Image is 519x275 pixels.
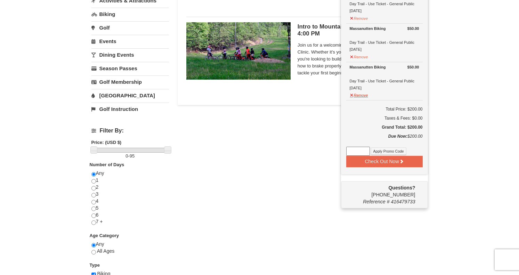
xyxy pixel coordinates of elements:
a: [GEOGRAPHIC_DATA] [91,89,169,102]
div: Any [91,241,169,262]
a: Golf Membership [91,75,169,88]
div: Taxes & Fees: $0.00 [346,115,423,122]
button: Remove [350,52,368,60]
a: Dining Events [91,48,169,61]
button: Remove [350,90,368,99]
span: Reference # [363,199,389,204]
strong: $50.00 [407,64,419,71]
a: Season Passes [91,62,169,75]
span: All Ages [97,248,115,254]
a: Biking [91,8,169,21]
button: Remove [350,13,368,22]
div: Day Trail - Use Ticket - General Public [DATE] [350,64,419,91]
div: Massanutten Biking [350,64,419,71]
a: Golf Instruction [91,103,169,115]
h5: Intro to Mountain Biking Clinic | 1:00 PM - 4:00 PM [298,23,419,37]
div: Day Trail - Use Ticket - General Public [DATE] [350,25,419,53]
h4: Filter By: [91,128,169,134]
span: 95 [130,153,135,159]
span: 416479733 [391,199,415,204]
a: Golf [91,21,169,34]
strong: Price: (USD $) [91,140,122,145]
strong: Due Now: [388,134,407,139]
span: 0 [125,153,128,159]
strong: $50.00 [407,25,419,32]
strong: Questions? [388,185,415,191]
strong: Age Category [90,233,119,238]
h5: Grand Total: $200.00 [346,124,423,131]
button: Check Out Now [346,156,423,167]
img: 6619923-43-a0aa2a2a.jpg [186,22,291,79]
div: $200.00 [346,133,423,147]
div: Any 1 2 3 4 5 6 7 + [91,170,169,232]
span: [PHONE_NUMBER] [346,184,415,197]
div: Massanutten Biking [350,25,419,32]
strong: Type [90,262,100,268]
label: - [91,153,169,160]
strong: Number of Days [90,162,124,167]
a: Events [91,35,169,48]
button: Apply Promo Code [371,147,406,155]
span: Join us for a welcoming, beginner-friendly Intro to MTB Clinic. Whether it's your first time on a... [298,42,419,76]
h6: Total Price: $200.00 [346,106,423,113]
